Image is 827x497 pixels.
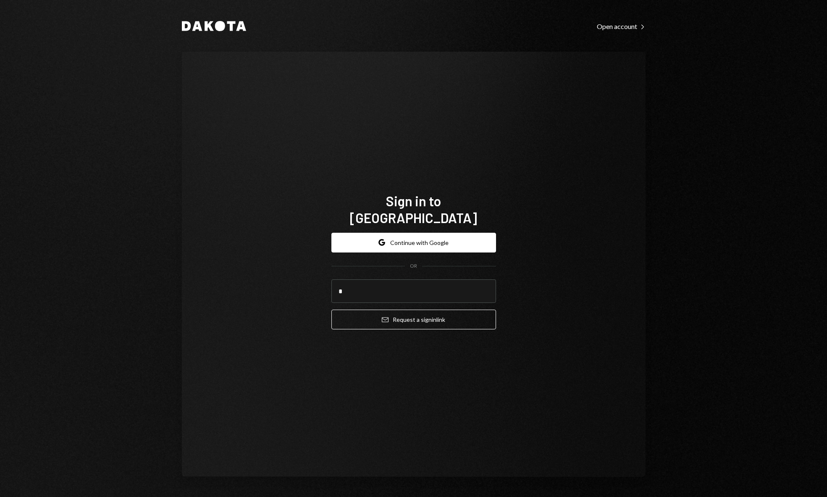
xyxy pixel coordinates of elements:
h1: Sign in to [GEOGRAPHIC_DATA] [331,192,496,226]
a: Open account [597,21,646,31]
div: Open account [597,22,646,31]
button: Continue with Google [331,233,496,252]
div: OR [410,263,417,270]
button: Request a signinlink [331,310,496,329]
